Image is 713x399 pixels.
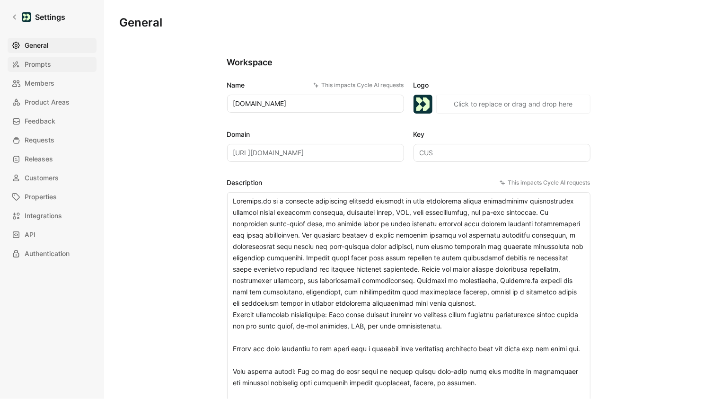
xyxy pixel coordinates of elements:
a: General [8,38,97,53]
span: Authentication [25,248,70,259]
span: Prompts [25,59,51,70]
label: Name [227,80,404,91]
span: Releases [25,153,53,165]
span: Feedback [25,115,55,127]
button: Click to replace or drag and drop here [436,95,590,114]
a: Members [8,76,97,91]
a: Settings [8,8,69,27]
h1: Settings [35,11,65,23]
div: This impacts Cycle AI requests [313,80,404,90]
h2: Workspace [227,57,590,68]
span: Integrations [25,210,62,222]
img: logo [414,95,432,114]
span: General [25,40,48,51]
input: Some placeholder [227,144,404,162]
span: Members [25,78,54,89]
span: Properties [25,191,57,203]
a: Product Areas [8,95,97,110]
a: Feedback [8,114,97,129]
span: Customers [25,172,59,184]
label: Domain [227,129,404,140]
a: Authentication [8,246,97,261]
a: Releases [8,151,97,167]
a: Prompts [8,57,97,72]
label: Logo [414,80,590,91]
a: Requests [8,133,97,148]
label: Key [414,129,590,140]
span: Requests [25,134,54,146]
a: Integrations [8,208,97,223]
a: Properties [8,189,97,204]
span: API [25,229,35,240]
h1: General [119,15,162,30]
label: Description [227,177,590,188]
div: This impacts Cycle AI requests [500,178,590,187]
a: API [8,227,97,242]
span: Product Areas [25,97,70,108]
a: Customers [8,170,97,186]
